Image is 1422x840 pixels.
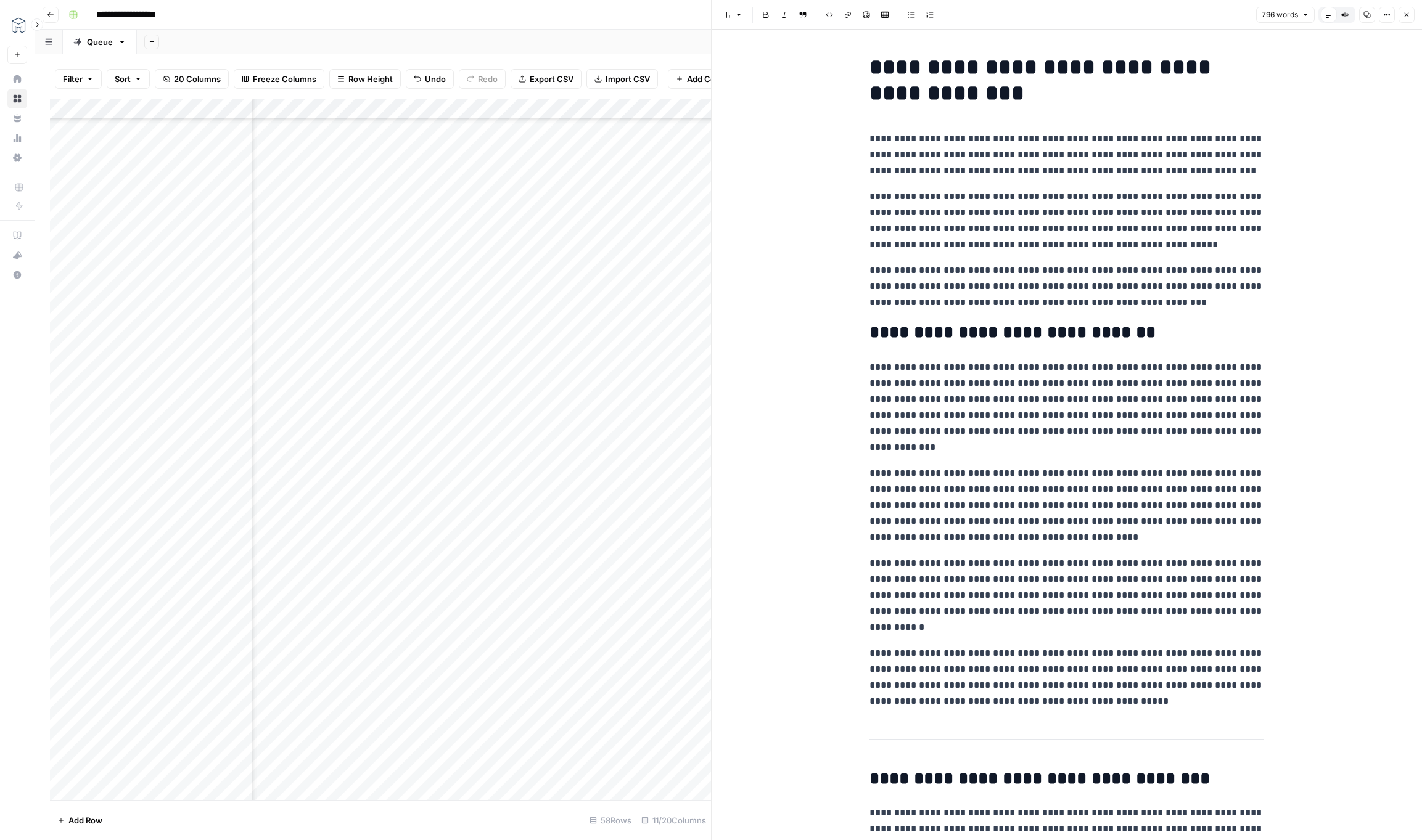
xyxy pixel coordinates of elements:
[174,73,221,85] span: 20 Columns
[1256,7,1315,23] button: 796 words
[87,36,113,48] div: Queue
[406,69,454,89] button: Undo
[253,73,316,85] span: Freeze Columns
[7,226,27,245] a: AirOps Academy
[8,246,27,264] div: What's new?
[68,814,102,826] span: Add Row
[63,30,137,54] a: Queue
[636,810,711,830] div: 11/20 Columns
[50,810,110,830] button: Add Row
[7,10,27,41] button: Workspace: MESA
[7,14,30,36] img: MESA Logo
[585,810,636,830] div: 58 Rows
[234,69,324,89] button: Freeze Columns
[348,73,393,85] span: Row Height
[606,73,650,85] span: Import CSV
[7,108,27,128] a: Your Data
[155,69,229,89] button: 20 Columns
[687,73,734,85] span: Add Column
[530,73,573,85] span: Export CSV
[115,73,131,85] span: Sort
[55,69,102,89] button: Filter
[7,89,27,108] a: Browse
[478,73,498,85] span: Redo
[7,69,27,89] a: Home
[7,245,27,265] button: What's new?
[329,69,401,89] button: Row Height
[7,265,27,285] button: Help + Support
[586,69,658,89] button: Import CSV
[7,148,27,168] a: Settings
[63,73,83,85] span: Filter
[7,128,27,148] a: Usage
[511,69,582,89] button: Export CSV
[459,69,506,89] button: Redo
[668,69,742,89] button: Add Column
[425,73,446,85] span: Undo
[107,69,150,89] button: Sort
[1262,9,1298,20] span: 796 words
